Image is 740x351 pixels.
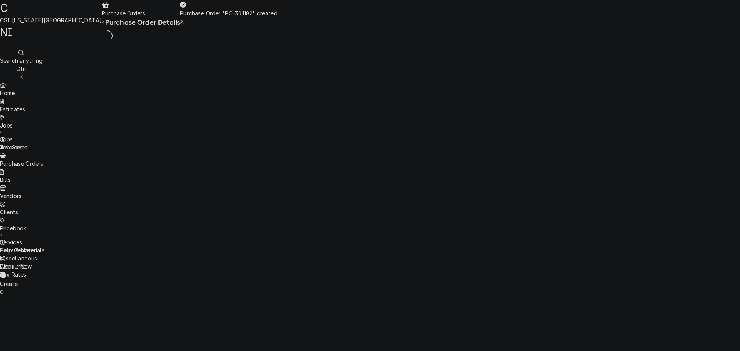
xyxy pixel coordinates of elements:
[102,29,113,42] span: Loading...
[105,18,180,26] span: Purchase Order Details
[16,65,26,72] span: Ctrl
[102,10,145,17] span: Purchase Orders
[102,18,105,27] button: Navigate back
[20,74,23,80] span: K
[180,9,277,17] div: Purchase Order "PO-301182" created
